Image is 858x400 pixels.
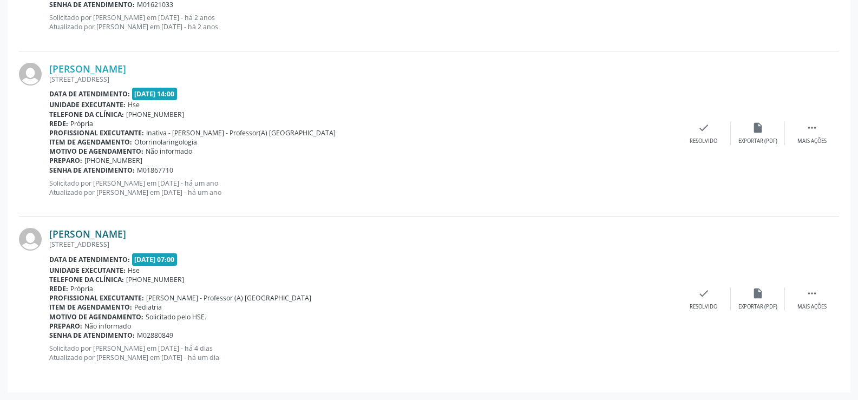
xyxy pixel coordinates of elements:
[49,179,677,197] p: Solicitado por [PERSON_NAME] em [DATE] - há um ano Atualizado por [PERSON_NAME] em [DATE] - há um...
[49,331,135,340] b: Senha de atendimento:
[49,13,677,31] p: Solicitado por [PERSON_NAME] em [DATE] - há 2 anos Atualizado por [PERSON_NAME] em [DATE] - há 2 ...
[752,122,764,134] i: insert_drive_file
[49,137,132,147] b: Item de agendamento:
[49,240,677,249] div: [STREET_ADDRESS]
[698,287,710,299] i: check
[128,266,140,275] span: Hse
[49,63,126,75] a: [PERSON_NAME]
[49,255,130,264] b: Data de atendimento:
[137,331,173,340] span: M02880849
[19,63,42,86] img: img
[146,128,336,137] span: Inativa - [PERSON_NAME] - Professor(A) [GEOGRAPHIC_DATA]
[132,253,178,266] span: [DATE] 07:00
[126,275,184,284] span: [PHONE_NUMBER]
[49,147,143,156] b: Motivo de agendamento:
[49,166,135,175] b: Senha de atendimento:
[49,110,124,119] b: Telefone da clínica:
[738,303,777,311] div: Exportar (PDF)
[49,75,677,84] div: [STREET_ADDRESS]
[49,228,126,240] a: [PERSON_NAME]
[49,275,124,284] b: Telefone da clínica:
[49,89,130,99] b: Data de atendimento:
[49,284,68,293] b: Rede:
[70,284,93,293] span: Própria
[49,322,82,331] b: Preparo:
[49,266,126,275] b: Unidade executante:
[49,344,677,362] p: Solicitado por [PERSON_NAME] em [DATE] - há 4 dias Atualizado por [PERSON_NAME] em [DATE] - há um...
[690,303,717,311] div: Resolvido
[806,122,818,134] i: 
[128,100,140,109] span: Hse
[738,137,777,145] div: Exportar (PDF)
[797,137,827,145] div: Mais ações
[698,122,710,134] i: check
[752,287,764,299] i: insert_drive_file
[49,100,126,109] b: Unidade executante:
[70,119,93,128] span: Própria
[137,166,173,175] span: M01867710
[49,128,144,137] b: Profissional executante:
[49,293,144,303] b: Profissional executante:
[84,156,142,165] span: [PHONE_NUMBER]
[134,137,197,147] span: Otorrinolaringologia
[19,228,42,251] img: img
[146,147,192,156] span: Não informado
[84,322,131,331] span: Não informado
[146,293,311,303] span: [PERSON_NAME] - Professor (A) [GEOGRAPHIC_DATA]
[49,119,68,128] b: Rede:
[797,303,827,311] div: Mais ações
[690,137,717,145] div: Resolvido
[49,312,143,322] b: Motivo de agendamento:
[126,110,184,119] span: [PHONE_NUMBER]
[134,303,162,312] span: Pediatria
[146,312,206,322] span: Solicitado pelo HSE.
[49,303,132,312] b: Item de agendamento:
[806,287,818,299] i: 
[132,88,178,100] span: [DATE] 14:00
[49,156,82,165] b: Preparo:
